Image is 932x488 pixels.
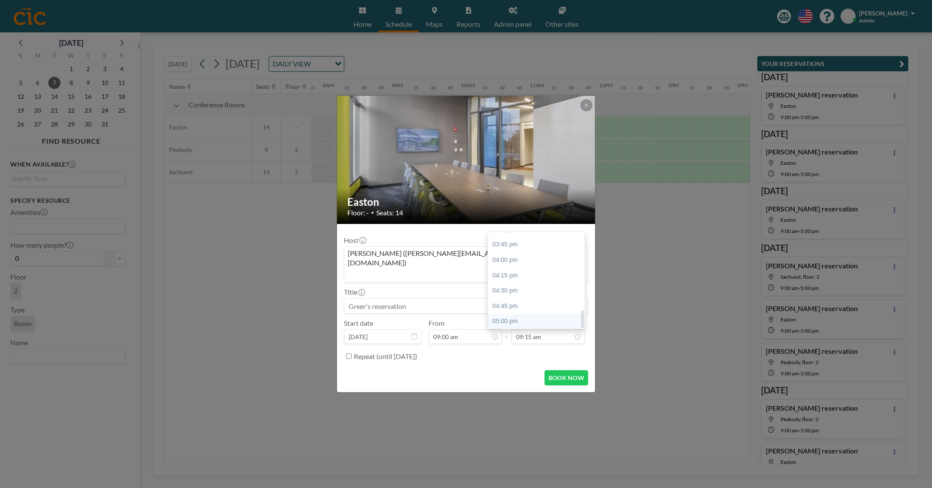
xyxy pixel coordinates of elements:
[344,319,373,327] label: Start date
[347,208,369,217] span: Floor: -
[488,252,585,268] div: 04:00 pm
[344,299,588,313] input: Greer's reservation
[337,74,596,246] img: 537.jpg
[346,249,573,268] span: [PERSON_NAME] ([PERSON_NAME][EMAIL_ADDRESS][PERSON_NAME][DOMAIN_NAME])
[376,208,403,217] span: Seats: 14
[545,370,588,385] button: BOOK NOW
[488,237,585,252] div: 03:45 pm
[347,195,586,208] h2: Easton
[344,247,588,283] div: Search for option
[428,319,444,327] label: From
[345,269,573,280] input: Search for option
[344,236,365,245] label: Host
[488,283,585,299] div: 04:30 pm
[505,322,508,341] span: -
[371,209,374,216] span: •
[488,268,585,283] div: 04:15 pm
[488,299,585,314] div: 04:45 pm
[488,314,585,329] div: 05:00 pm
[354,352,417,361] label: Repeat (until [DATE])
[344,288,364,296] label: Title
